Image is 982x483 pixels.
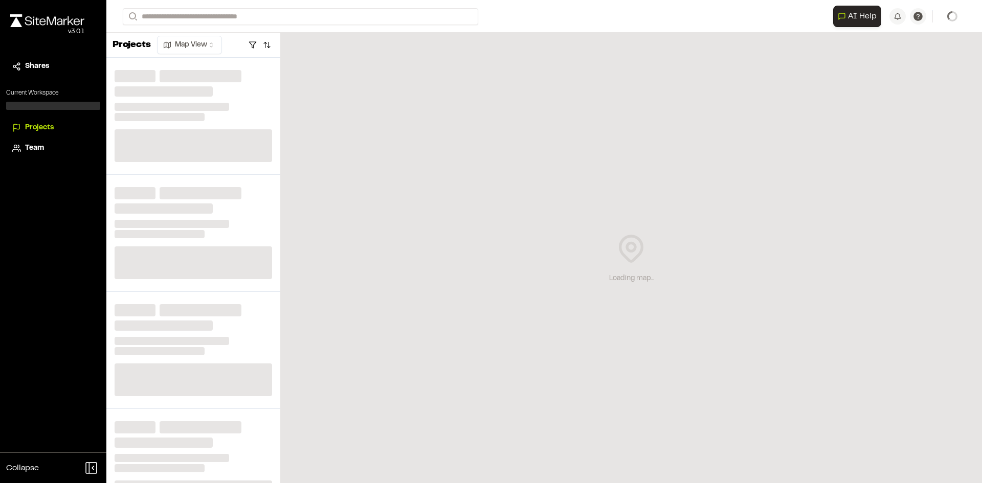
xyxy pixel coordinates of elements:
[10,27,84,36] div: Oh geez...please don't...
[833,6,881,27] button: Open AI Assistant
[12,122,94,133] a: Projects
[12,61,94,72] a: Shares
[25,122,54,133] span: Projects
[10,14,84,27] img: rebrand.png
[833,6,885,27] div: Open AI Assistant
[848,10,877,22] span: AI Help
[113,38,151,52] p: Projects
[25,143,44,154] span: Team
[6,88,100,98] p: Current Workspace
[25,61,49,72] span: Shares
[12,143,94,154] a: Team
[609,273,654,284] div: Loading map...
[6,462,39,474] span: Collapse
[123,8,141,25] button: Search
